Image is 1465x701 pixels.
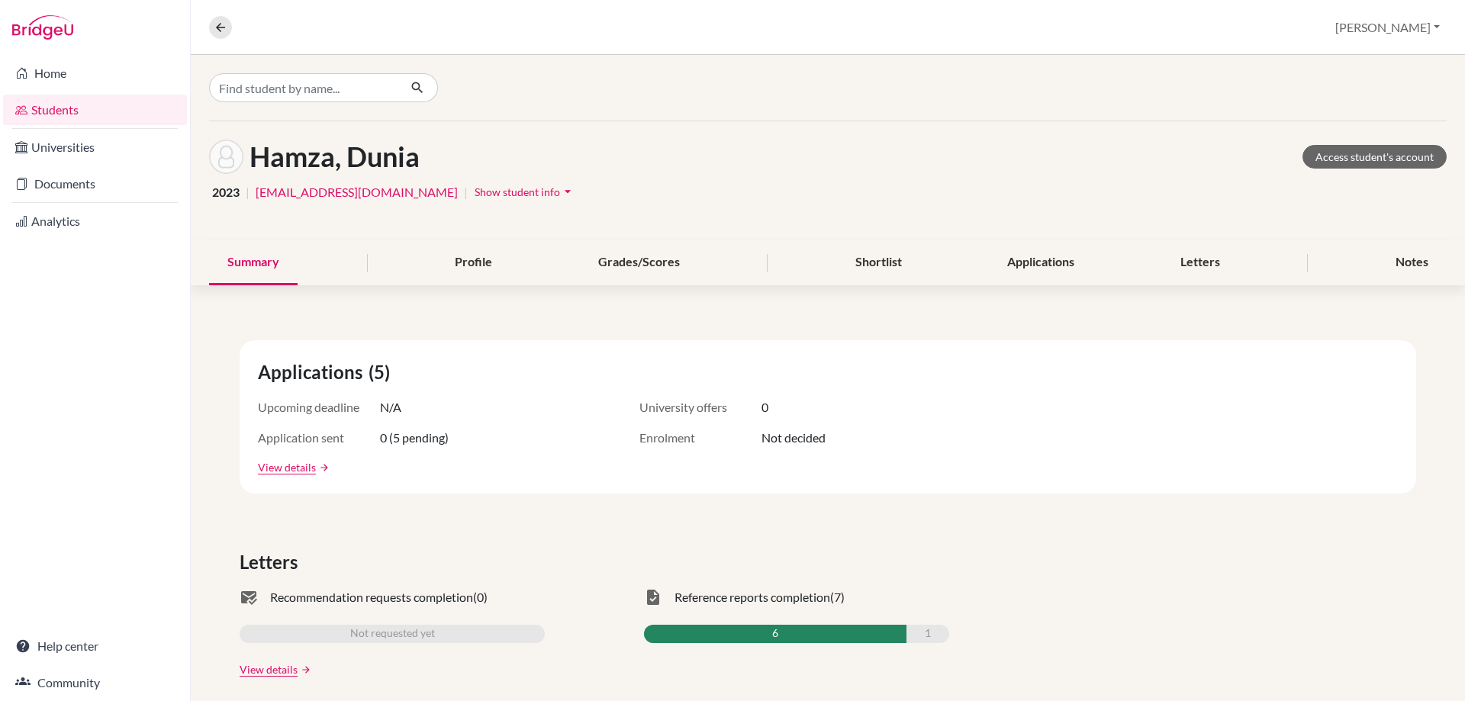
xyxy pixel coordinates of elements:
[258,359,369,386] span: Applications
[246,183,250,201] span: |
[560,184,575,199] i: arrow_drop_down
[3,169,187,199] a: Documents
[1377,240,1447,285] div: Notes
[1162,240,1238,285] div: Letters
[3,667,187,698] a: Community
[675,588,830,606] span: Reference reports completion
[837,240,920,285] div: Shortlist
[380,429,449,447] span: 0 (5 pending)
[209,140,243,174] img: Dunia Hamza's avatar
[474,180,576,204] button: Show student infoarrow_drop_down
[1302,145,1447,169] a: Access student's account
[473,588,488,606] span: (0)
[250,140,420,173] h1: Hamza, Dunia
[258,459,316,475] a: View details
[3,58,187,88] a: Home
[475,185,560,198] span: Show student info
[3,132,187,162] a: Universities
[464,183,468,201] span: |
[580,240,698,285] div: Grades/Scores
[3,95,187,125] a: Students
[830,588,845,606] span: (7)
[989,240,1093,285] div: Applications
[369,359,396,386] span: (5)
[258,429,380,447] span: Application sent
[639,398,761,416] span: University offers
[240,588,258,606] span: mark_email_read
[436,240,510,285] div: Profile
[209,240,298,285] div: Summary
[212,183,240,201] span: 2023
[639,429,761,447] span: Enrolment
[3,631,187,661] a: Help center
[772,625,778,643] span: 6
[350,625,435,643] span: Not requested yet
[256,183,458,201] a: [EMAIL_ADDRESS][DOMAIN_NAME]
[761,429,826,447] span: Not decided
[316,462,330,473] a: arrow_forward
[298,664,311,675] a: arrow_forward
[12,15,73,40] img: Bridge-U
[209,73,398,102] input: Find student by name...
[761,398,768,416] span: 0
[258,398,380,416] span: Upcoming deadline
[240,548,304,576] span: Letters
[270,588,473,606] span: Recommendation requests completion
[1328,13,1447,42] button: [PERSON_NAME]
[644,588,662,606] span: task
[240,661,298,677] a: View details
[925,625,931,643] span: 1
[3,206,187,236] a: Analytics
[380,398,401,416] span: N/A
